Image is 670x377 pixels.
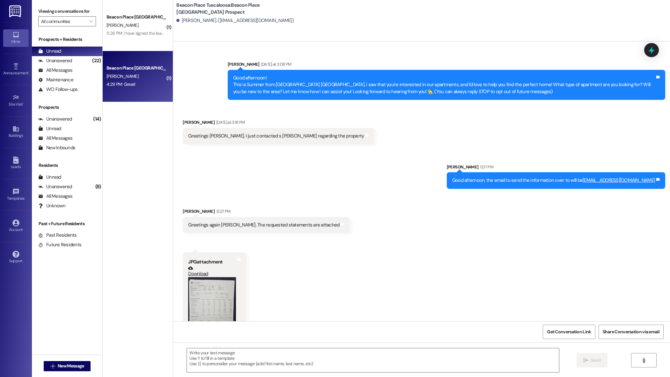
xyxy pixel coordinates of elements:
button: Send [577,353,607,367]
div: [PERSON_NAME]. ([EMAIL_ADDRESS][DOMAIN_NAME]) [176,17,294,24]
div: Prospects + Residents [32,36,102,43]
div: All Messages [38,135,72,142]
span: New Message [58,363,84,369]
i:  [50,364,55,369]
a: Site Visit • [3,92,29,109]
button: New Message [44,361,91,371]
div: [DATE] at 3:08 PM [260,61,291,68]
span: [PERSON_NAME] [107,22,138,28]
button: Get Conversation Link [543,325,595,339]
div: Unknown [38,203,65,209]
button: Share Conversation via email [599,325,664,339]
a: Templates • [3,186,29,203]
div: (8) [94,182,103,192]
b: JPG attachment [188,259,223,265]
div: All Messages [38,67,72,74]
div: Beacon Place [GEOGRAPHIC_DATA] Prospect [107,14,166,20]
div: 12:17 PM [478,164,493,170]
b: Beacon Place Tuscaloosa: Beacon Place [GEOGRAPHIC_DATA] Prospect [176,2,304,16]
div: Future Residents [38,241,81,248]
div: [PERSON_NAME] [183,119,374,128]
div: Past Residents [38,232,77,239]
div: Residents [32,162,102,169]
i:  [583,358,588,363]
div: Unread [38,48,61,55]
a: [EMAIL_ADDRESS][DOMAIN_NAME] [583,177,655,183]
img: ResiDesk Logo [9,5,22,17]
label: Viewing conversations for [38,6,96,16]
span: Share Conversation via email [603,329,659,335]
div: Good afternoon, the email to send the information over to will be [452,177,655,184]
a: Account [3,218,29,235]
span: • [28,70,29,74]
div: Past + Future Residents [32,220,102,227]
span: Send [591,357,600,364]
div: WO Follow-ups [38,86,77,93]
div: 12:27 PM [215,208,231,215]
a: Download [188,266,236,277]
div: Unanswered [38,116,72,122]
div: (22) [91,56,102,66]
div: Unread [38,174,61,181]
div: Beacon Place [GEOGRAPHIC_DATA] Prospect [107,65,166,71]
div: Prospects [32,104,102,111]
div: [PERSON_NAME] [447,164,665,173]
div: (14) [92,114,102,124]
input: All communities [41,16,86,26]
span: [PERSON_NAME] [107,73,138,79]
div: [PERSON_NAME] [183,208,350,217]
span: • [23,101,24,106]
div: 4:29 PM: Great! [107,81,136,87]
a: Support [3,249,29,266]
a: Inbox [3,29,29,47]
i:  [89,19,93,24]
div: Unanswered [38,57,72,64]
div: New Inbounds [38,144,75,151]
a: Buildings [3,123,29,141]
div: [DATE] at 3:16 PM [215,119,245,126]
div: Unread [38,125,61,132]
div: 5:26 PM: I have signed the lease. 😊 [107,30,173,36]
div: Greetings again [PERSON_NAME]. The requested statements are attached [188,222,339,228]
i:  [641,358,646,363]
div: All Messages [38,193,72,200]
span: Get Conversation Link [547,329,591,335]
div: Maintenance [38,77,73,83]
button: Zoom image [188,277,236,341]
div: Greetings [PERSON_NAME]. I just contacted s [PERSON_NAME] regarding the property [188,133,364,139]
div: Good afternoon! This is Summer from [GEOGRAPHIC_DATA] [GEOGRAPHIC_DATA]. I saw that you're intere... [233,75,655,95]
div: Unanswered [38,183,72,190]
a: Leads [3,155,29,172]
div: [PERSON_NAME] [228,61,665,70]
